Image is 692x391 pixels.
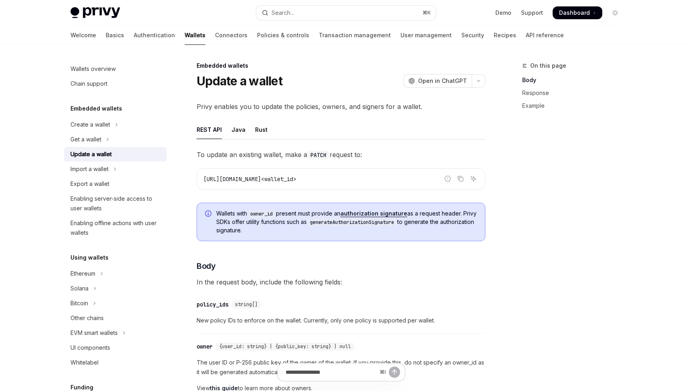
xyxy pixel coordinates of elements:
[64,341,167,355] a: UI components
[70,149,112,159] div: Update a wallet
[197,149,485,160] span: To update an existing wallet, make a request to:
[389,367,400,378] button: Send message
[134,26,175,45] a: Authentication
[70,179,109,189] div: Export a wallet
[64,191,167,216] a: Enabling server-side access to user wallets
[185,26,205,45] a: Wallets
[197,276,485,288] span: In the request body, include the following fields:
[215,26,247,45] a: Connectors
[219,343,351,350] span: {user_id: string} | {public_key: string} | null
[64,147,167,161] a: Update a wallet
[521,9,543,17] a: Support
[307,218,397,226] code: generateAuthorizationSignature
[64,117,167,132] button: Toggle Create a wallet section
[197,74,282,88] h1: Update a wallet
[235,301,257,308] span: string[]
[257,26,309,45] a: Policies & controls
[70,313,104,323] div: Other chains
[559,9,590,17] span: Dashboard
[64,281,167,296] button: Toggle Solana section
[70,343,110,353] div: UI components
[522,99,628,112] a: Example
[203,175,296,183] span: [URL][DOMAIN_NAME]<wallet_id>
[553,6,602,19] a: Dashboard
[461,26,484,45] a: Security
[255,120,268,139] div: Rust
[455,173,466,184] button: Copy the contents from the code block
[70,164,109,174] div: Import a wallet
[197,358,485,377] span: The user ID or P-256 public key of the owner of the wallet. If you provide this, do not specify a...
[197,316,485,325] span: New policy IDs to enforce on the wallet. Currently, only one policy is supported per wallet.
[70,79,107,89] div: Chain support
[70,64,116,74] div: Wallets overview
[106,26,124,45] a: Basics
[205,210,213,218] svg: Info
[70,358,99,367] div: Whitelabel
[197,62,485,70] div: Embedded wallets
[197,101,485,112] span: Privy enables you to update the policies, owners, and signers for a wallet.
[70,135,101,144] div: Get a wallet
[70,328,118,338] div: EVM smart wallets
[70,26,96,45] a: Welcome
[64,311,167,325] a: Other chains
[216,210,477,234] span: Wallets with present must provide an as a request header. Privy SDKs offer utility functions such...
[286,363,376,381] input: Ask a question...
[530,61,566,71] span: On this page
[319,26,391,45] a: Transaction management
[468,173,479,184] button: Ask AI
[494,26,516,45] a: Recipes
[609,6,622,19] button: Toggle dark mode
[307,151,330,159] code: PATCH
[64,62,167,76] a: Wallets overview
[70,269,95,278] div: Ethereum
[70,104,122,113] h5: Embedded wallets
[64,326,167,340] button: Toggle EVM smart wallets section
[256,6,436,20] button: Open search
[70,298,88,308] div: Bitcoin
[418,77,467,85] span: Open in ChatGPT
[64,77,167,91] a: Chain support
[64,355,167,370] a: Whitelabel
[64,266,167,281] button: Toggle Ethereum section
[400,26,452,45] a: User management
[197,260,215,272] span: Body
[197,120,222,139] div: REST API
[64,216,167,240] a: Enabling offline actions with user wallets
[70,218,162,238] div: Enabling offline actions with user wallets
[64,162,167,176] button: Toggle Import a wallet section
[231,120,245,139] div: Java
[64,132,167,147] button: Toggle Get a wallet section
[443,173,453,184] button: Report incorrect code
[522,87,628,99] a: Response
[340,210,407,217] a: authorization signature
[403,74,472,88] button: Open in ChatGPT
[526,26,564,45] a: API reference
[64,177,167,191] a: Export a wallet
[70,7,120,18] img: light logo
[70,253,109,262] h5: Using wallets
[70,120,110,129] div: Create a wallet
[70,194,162,213] div: Enabling server-side access to user wallets
[272,8,294,18] div: Search...
[495,9,511,17] a: Demo
[70,284,89,293] div: Solana
[247,210,276,218] code: owner_id
[197,300,229,308] div: policy_ids
[522,74,628,87] a: Body
[197,343,213,351] div: owner
[64,296,167,310] button: Toggle Bitcoin section
[422,10,431,16] span: ⌘ K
